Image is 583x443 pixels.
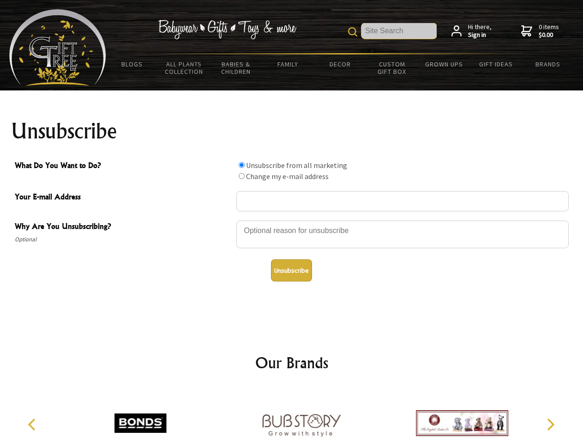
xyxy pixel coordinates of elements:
[348,27,357,36] img: product search
[540,414,560,435] button: Next
[15,221,232,234] span: Why Are You Unsubscribing?
[15,191,232,204] span: Your E-mail Address
[522,54,574,74] a: Brands
[470,54,522,74] a: Gift Ideas
[210,54,262,81] a: Babies & Children
[246,172,329,181] label: Change my e-mail address
[468,23,492,39] span: Hi there,
[239,173,245,179] input: What Do You Want to Do?
[314,54,366,74] a: Decor
[521,23,559,39] a: 0 items$0.00
[23,414,43,435] button: Previous
[262,54,314,74] a: Family
[539,23,559,39] span: 0 items
[366,54,418,81] a: Custom Gift Box
[158,20,296,39] img: Babywear - Gifts - Toys & more
[11,120,572,142] h1: Unsubscribe
[468,31,492,39] strong: Sign in
[18,352,565,374] h2: Our Brands
[158,54,210,81] a: All Plants Collection
[106,54,158,74] a: BLOGS
[236,191,569,211] input: Your E-mail Address
[418,54,470,74] a: Grown Ups
[539,31,559,39] strong: $0.00
[236,221,569,248] textarea: Why Are You Unsubscribing?
[15,234,232,245] span: Optional
[451,23,492,39] a: Hi there,Sign in
[271,259,312,281] button: Unsubscribe
[246,161,347,170] label: Unsubscribe from all marketing
[15,160,232,173] span: What Do You Want to Do?
[239,162,245,168] input: What Do You Want to Do?
[361,23,437,39] input: Site Search
[9,9,106,86] img: Babyware - Gifts - Toys and more...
